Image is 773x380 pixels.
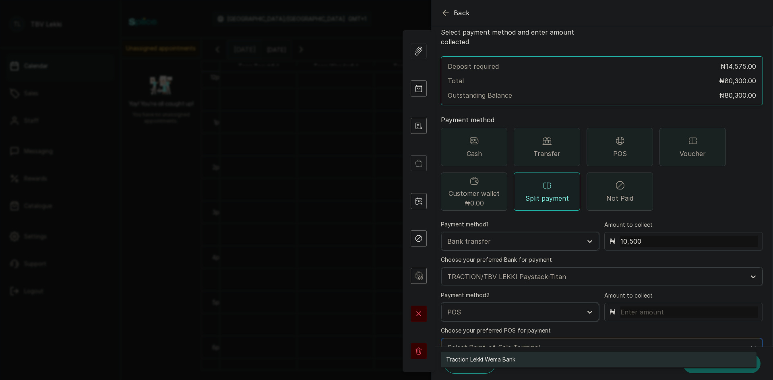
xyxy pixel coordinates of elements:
p: ₦ [610,236,616,247]
span: Voucher [680,149,706,158]
span: Transfer [533,149,560,158]
p: ₦ [610,306,616,318]
p: Outstanding Balance [448,90,512,100]
label: Choose your preferred POS for payment [441,327,551,335]
input: Enter amount [620,236,758,247]
p: Select payment method and enter amount collected [441,27,602,47]
p: ₦80,300.00 [719,90,756,100]
div: Traction Lekki Wema Bank [441,352,756,367]
span: Back [454,8,470,18]
span: Cash [467,149,482,158]
label: Payment method 1 [441,220,488,228]
span: ₦0.00 [465,198,484,208]
p: Total [448,76,464,86]
p: ₦80,300.00 [719,76,756,86]
label: Amount to collect [604,292,653,300]
button: Back [441,8,470,18]
span: Split payment [525,193,569,203]
input: Enter amount [620,306,758,318]
p: ₦14,575.00 [720,62,756,71]
p: Payment method [441,115,763,125]
label: Choose your preferred Bank for payment [441,256,552,264]
p: Deposit required [448,62,499,71]
label: Amount to collect [604,221,653,229]
span: Not Paid [606,193,633,203]
label: Payment method 2 [441,291,490,299]
span: POS [613,149,627,158]
span: Customer wallet [449,189,500,208]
